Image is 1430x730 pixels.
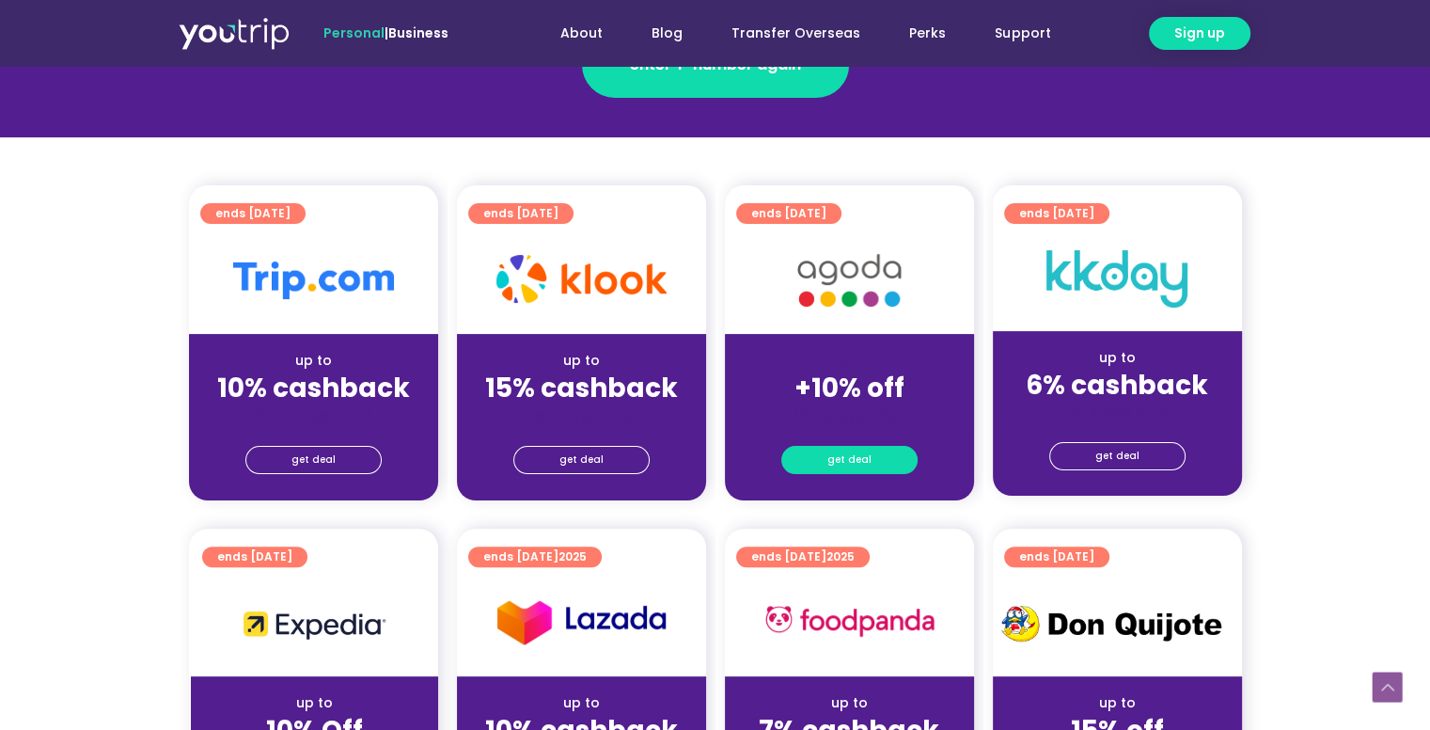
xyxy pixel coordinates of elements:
[1174,24,1225,43] span: Sign up
[885,16,970,51] a: Perks
[736,547,870,567] a: ends [DATE]2025
[1008,693,1227,713] div: up to
[794,370,904,406] strong: +10% off
[483,547,587,567] span: ends [DATE]
[200,203,306,224] a: ends [DATE]
[832,351,867,370] span: up to
[1026,367,1208,404] strong: 6% cashback
[499,16,1075,51] nav: Menu
[215,203,291,224] span: ends [DATE]
[206,693,423,713] div: up to
[468,203,574,224] a: ends [DATE]
[472,693,691,713] div: up to
[1004,547,1109,567] a: ends [DATE]
[485,370,678,406] strong: 15% cashback
[202,547,307,567] a: ends [DATE]
[217,370,410,406] strong: 10% cashback
[388,24,448,42] a: Business
[483,203,558,224] span: ends [DATE]
[1095,443,1139,469] span: get deal
[245,446,382,474] a: get deal
[826,548,855,564] span: 2025
[740,405,959,425] div: (for stays only)
[751,203,826,224] span: ends [DATE]
[627,16,707,51] a: Blog
[468,547,602,567] a: ends [DATE]2025
[472,351,691,371] div: up to
[323,24,448,42] span: |
[513,446,650,474] a: get deal
[291,447,336,473] span: get deal
[1008,403,1227,422] div: (for stays only)
[781,446,918,474] a: get deal
[204,351,423,371] div: up to
[558,548,587,564] span: 2025
[1019,203,1094,224] span: ends [DATE]
[827,447,872,473] span: get deal
[472,405,691,425] div: (for stays only)
[1049,442,1186,470] a: get deal
[1019,547,1094,567] span: ends [DATE]
[323,24,385,42] span: Personal
[536,16,627,51] a: About
[217,547,292,567] span: ends [DATE]
[707,16,885,51] a: Transfer Overseas
[740,693,959,713] div: up to
[751,547,855,567] span: ends [DATE]
[1004,203,1109,224] a: ends [DATE]
[1008,348,1227,368] div: up to
[970,16,1075,51] a: Support
[1149,17,1250,50] a: Sign up
[736,203,841,224] a: ends [DATE]
[204,405,423,425] div: (for stays only)
[559,447,604,473] span: get deal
